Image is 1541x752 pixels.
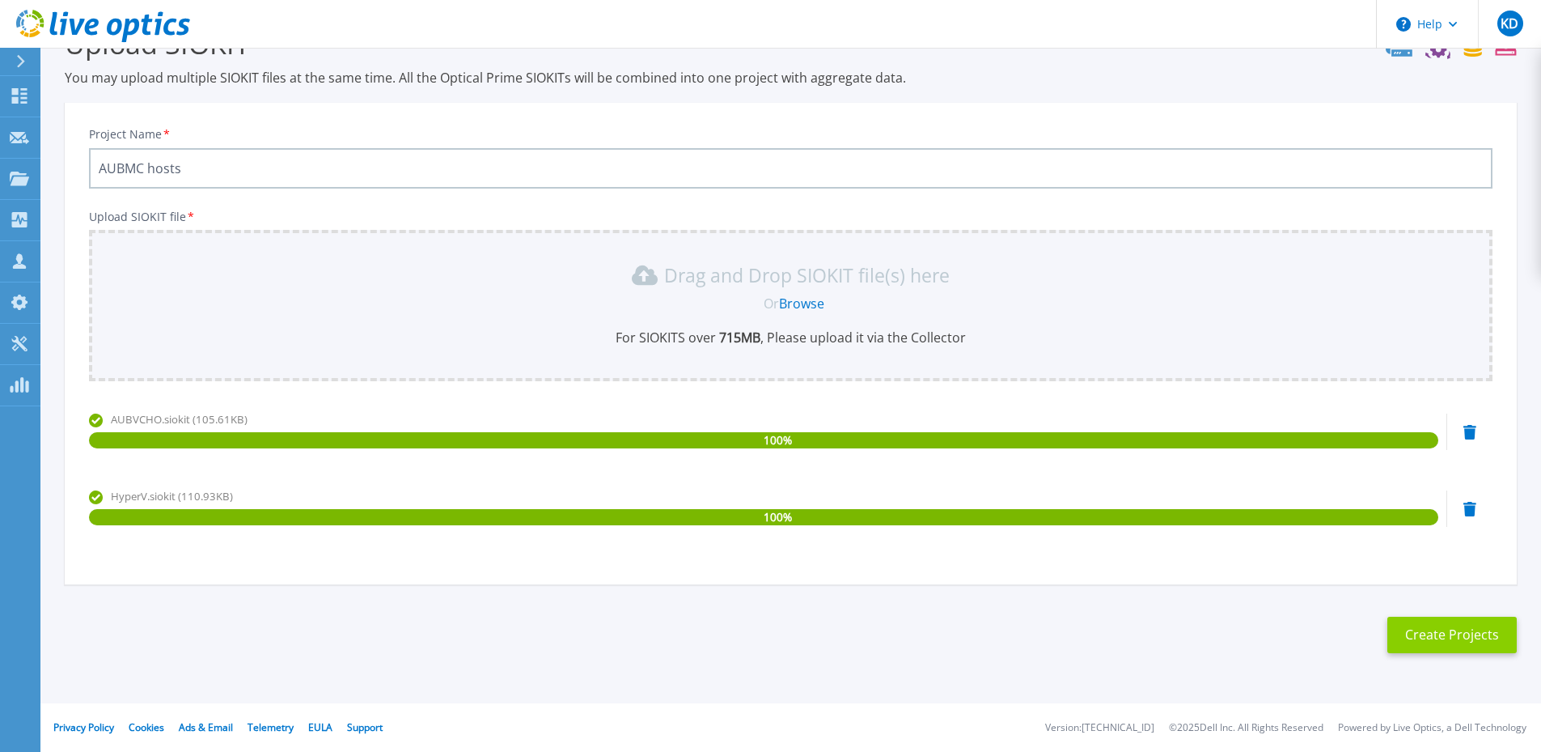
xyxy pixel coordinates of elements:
span: 100 % [764,509,792,525]
p: You may upload multiple SIOKIT files at the same time. All the Optical Prime SIOKITs will be comb... [65,69,1517,87]
p: Drag and Drop SIOKIT file(s) here [664,267,950,283]
p: For SIOKITS over , Please upload it via the Collector [99,329,1483,346]
a: EULA [308,720,332,734]
div: Drag and Drop SIOKIT file(s) here OrBrowseFor SIOKITS over 715MB, Please upload it via the Collector [99,262,1483,346]
a: Ads & Email [179,720,233,734]
a: Browse [779,295,824,312]
span: Or [764,295,779,312]
li: Powered by Live Optics, a Dell Technology [1338,723,1526,733]
a: Support [347,720,383,734]
a: Telemetry [248,720,294,734]
label: Project Name [89,129,171,140]
span: 100 % [764,432,792,448]
a: Cookies [129,720,164,734]
input: Enter Project Name [89,148,1492,189]
li: Version: [TECHNICAL_ID] [1045,723,1154,733]
a: Privacy Policy [53,720,114,734]
span: KD [1501,17,1518,30]
li: © 2025 Dell Inc. All Rights Reserved [1169,723,1323,733]
button: Create Projects [1387,617,1517,653]
p: Upload SIOKIT file [89,210,1492,223]
span: AUBVCHO.siokit (105.61KB) [111,412,248,427]
b: 715 MB [716,329,760,346]
span: HyperV.siokit (110.93KB) [111,489,233,503]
